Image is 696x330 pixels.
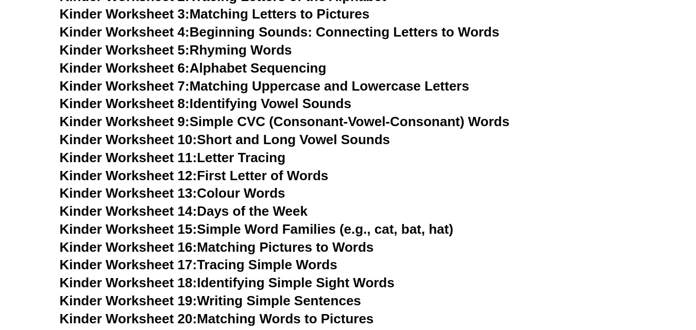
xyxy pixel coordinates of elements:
a: Kinder Worksheet 15:Simple Word Families (e.g., cat, bat, hat) [60,221,453,237]
span: Kinder Worksheet 18: [60,275,197,290]
span: Kinder Worksheet 9: [60,114,190,129]
span: Kinder Worksheet 19: [60,293,197,308]
a: Kinder Worksheet 10:Short and Long Vowel Sounds [60,132,391,147]
a: Kinder Worksheet 9:Simple CVC (Consonant-Vowel-Consonant) Words [60,114,510,129]
span: Kinder Worksheet 13: [60,185,197,201]
a: Kinder Worksheet 8:Identifying Vowel Sounds [60,96,351,111]
span: Kinder Worksheet 5: [60,42,190,58]
span: Kinder Worksheet 15: [60,221,197,237]
a: Kinder Worksheet 14:Days of the Week [60,203,308,219]
a: Kinder Worksheet 18:Identifying Simple Sight Words [60,275,395,290]
a: Kinder Worksheet 17:Tracing Simple Words [60,257,337,272]
span: Kinder Worksheet 14: [60,203,197,219]
span: Kinder Worksheet 17: [60,257,197,272]
a: Kinder Worksheet 4:Beginning Sounds: Connecting Letters to Words [60,24,500,40]
span: Kinder Worksheet 7: [60,78,190,94]
span: Kinder Worksheet 10: [60,132,197,147]
a: Kinder Worksheet 11:Letter Tracing [60,150,286,165]
span: Kinder Worksheet 8: [60,96,190,111]
iframe: Chat Widget [524,214,696,330]
a: Kinder Worksheet 20:Matching Words to Pictures [60,311,374,326]
a: Kinder Worksheet 13:Colour Words [60,185,285,201]
a: Kinder Worksheet 5:Rhyming Words [60,42,292,58]
a: Kinder Worksheet 3:Matching Letters to Pictures [60,6,370,22]
span: Kinder Worksheet 12: [60,168,197,183]
span: Kinder Worksheet 4: [60,24,190,40]
span: Kinder Worksheet 16: [60,239,197,255]
span: Kinder Worksheet 20: [60,311,197,326]
span: Kinder Worksheet 3: [60,6,190,22]
a: Kinder Worksheet 6:Alphabet Sequencing [60,60,327,76]
a: Kinder Worksheet 19:Writing Simple Sentences [60,293,361,308]
span: Kinder Worksheet 11: [60,150,197,165]
a: Kinder Worksheet 12:First Letter of Words [60,168,329,183]
a: Kinder Worksheet 7:Matching Uppercase and Lowercase Letters [60,78,469,94]
a: Kinder Worksheet 16:Matching Pictures to Words [60,239,374,255]
span: Kinder Worksheet 6: [60,60,190,76]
